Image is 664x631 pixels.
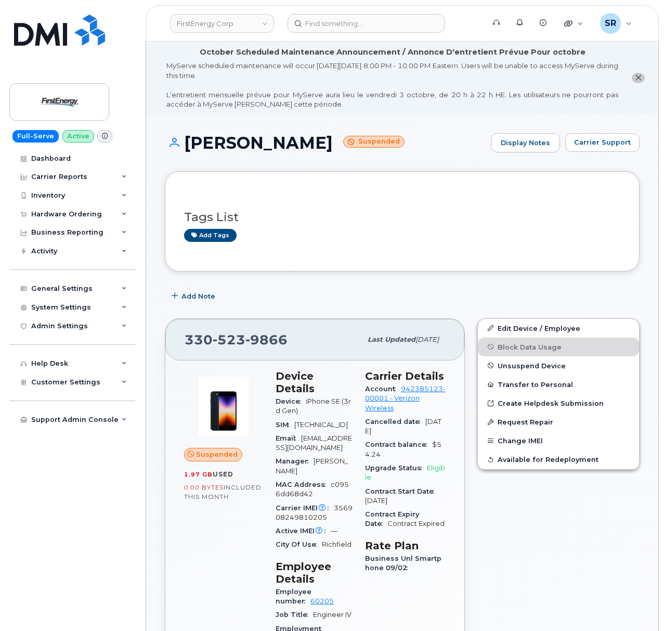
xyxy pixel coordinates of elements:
span: Unsuspend Device [498,362,566,369]
a: Create Helpdesk Submission [478,394,639,413]
small: Suspended [343,136,405,148]
h3: Rate Plan [365,539,446,552]
span: $54.24 [365,441,441,458]
span: Available for Redeployment [498,456,598,463]
span: Contract Expired [387,520,445,527]
span: Job Title [276,611,313,619]
button: Add Note [165,287,224,306]
button: close notification [632,73,645,84]
button: Available for Redeployment [478,450,639,469]
span: SIM [276,421,294,429]
span: Upgrade Status [365,464,427,472]
span: Device [276,397,306,405]
span: MAC Address [276,481,331,488]
span: Carrier Support [574,137,631,147]
span: — [331,527,337,535]
span: Contract Start Date [365,487,439,495]
h3: Device Details [276,370,353,395]
span: [DATE] [365,497,387,505]
span: City Of Use [276,540,322,548]
span: Contract Expiry Date [365,510,419,527]
button: Transfer to Personal [478,375,639,394]
iframe: Messenger Launcher [619,586,656,623]
button: Unsuspend Device [478,356,639,375]
span: Active IMEI [276,527,331,535]
span: [EMAIL_ADDRESS][DOMAIN_NAME] [276,434,352,452]
span: Suspended [196,449,238,459]
span: Manager [276,457,314,465]
button: Block Data Usage [478,338,639,356]
a: Display Notes [491,133,560,153]
span: 1.97 GB [184,471,213,478]
a: Edit Device / Employee [478,319,639,338]
img: image20231002-3703462-1angbar.jpeg [192,375,255,437]
a: 942385123-00001 - Verizon Wireless [365,385,446,412]
span: [PERSON_NAME] [276,457,348,474]
span: 356908249810205 [276,504,353,521]
h3: Tags List [184,211,620,224]
span: Account [365,385,401,393]
span: 9866 [245,332,288,347]
span: Add Note [181,291,215,301]
div: MyServe scheduled maintenance will occur [DATE][DATE] 8:00 PM - 10:00 PM Eastern. Users will be u... [166,61,618,109]
span: Last updated [368,336,415,343]
span: Employee number [276,588,311,605]
span: Engineer IV [313,611,351,619]
span: 330 [185,332,288,347]
span: iPhone SE (3rd Gen) [276,397,351,415]
span: used [213,470,233,478]
span: 0.00 Bytes [184,484,224,491]
span: Cancelled date [365,418,425,426]
span: Contract balance [365,441,432,448]
button: Request Repair [478,413,639,431]
h3: Carrier Details [365,370,446,382]
h1: [PERSON_NAME] [165,134,486,152]
button: Carrier Support [565,133,640,152]
h3: Employee Details [276,560,353,585]
a: 60205 [310,597,334,605]
span: 523 [213,332,245,347]
div: October Scheduled Maintenance Announcement / Annonce D'entretient Prévue Pour octobre [200,47,585,58]
span: [TECHNICAL_ID] [294,421,348,429]
span: Email [276,434,301,442]
span: [DATE] [415,336,439,343]
span: Carrier IMEI [276,504,334,512]
span: Business Unl Smartphone 09/02 [365,555,441,572]
a: Add tags [184,229,237,242]
button: Change IMEI [478,431,639,450]
span: Richfield [322,540,351,548]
